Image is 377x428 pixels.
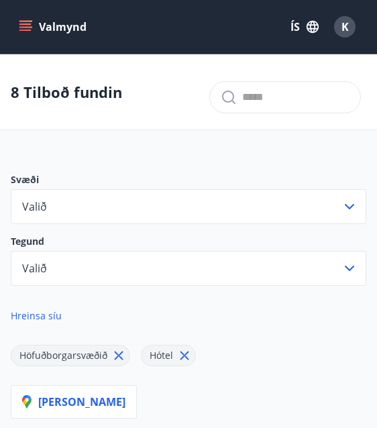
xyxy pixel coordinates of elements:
span: Valið [22,199,47,214]
span: Höfuðborgarsvæðið [19,349,107,362]
button: ÍS [283,15,326,39]
div: Hótel [141,345,196,366]
span: Valið [22,261,47,276]
p: Tegund [11,235,366,251]
div: Höfuðborgarsvæðið [11,345,130,366]
p: [PERSON_NAME] [22,394,125,409]
button: Valið [11,251,366,286]
p: Svæði [11,173,366,189]
button: K [329,11,361,43]
span: Hótel [150,349,173,362]
button: menu [16,15,92,39]
button: [PERSON_NAME] [11,385,137,419]
button: Valið [11,189,366,224]
span: Hreinsa síu [11,309,62,322]
p: 8 Tilboð fundin [11,82,122,102]
span: K [341,19,349,34]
